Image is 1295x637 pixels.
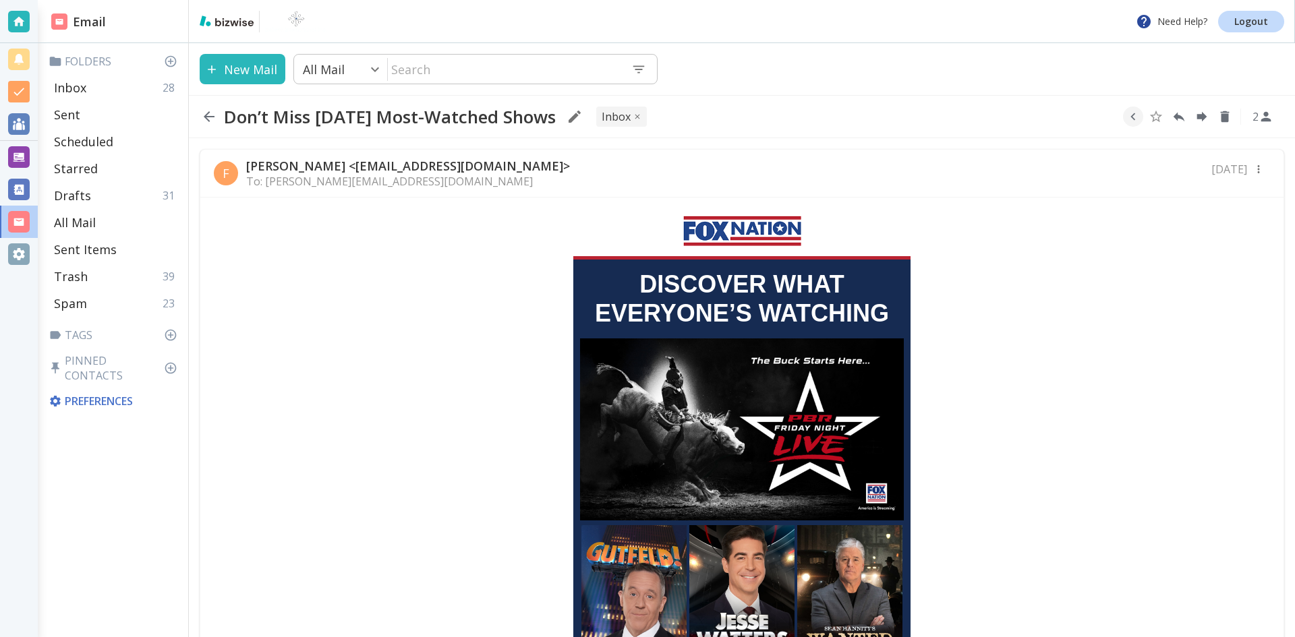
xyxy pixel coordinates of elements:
p: Spam [54,295,87,311]
a: Logout [1218,11,1284,32]
img: DashboardSidebarEmail.svg [51,13,67,30]
button: Reply [1169,107,1189,127]
button: New Mail [200,54,285,84]
p: Tags [49,328,183,342]
p: To: [PERSON_NAME][EMAIL_ADDRESS][DOMAIN_NAME] [246,174,570,189]
button: Forward [1192,107,1212,127]
p: Pinned Contacts [49,353,183,383]
div: Inbox28 [49,74,183,101]
p: Logout [1234,17,1268,26]
h2: Don’t Miss [DATE] Most-Watched Shows [224,106,556,127]
p: Folders [49,54,183,69]
p: F [223,165,229,181]
p: 2 [1253,109,1259,124]
button: See Participants [1246,100,1279,133]
div: F[PERSON_NAME] <[EMAIL_ADDRESS][DOMAIN_NAME]>To: [PERSON_NAME][EMAIL_ADDRESS][DOMAIN_NAME][DATE] [200,150,1284,198]
input: Search [388,55,621,83]
img: bizwise [200,16,254,26]
img: BioTech International [265,11,327,32]
p: Sent [54,107,80,123]
p: Starred [54,160,98,177]
button: Delete [1215,107,1235,127]
p: Preferences [49,394,180,408]
div: Preferences [46,388,183,414]
div: All Mail [49,209,183,236]
h2: Email [51,13,106,31]
div: Scheduled [49,128,183,155]
p: [DATE] [1211,162,1247,177]
p: All Mail [303,61,345,78]
p: Sent Items [54,241,117,257]
p: 28 [163,80,180,95]
p: Drafts [54,187,91,204]
p: Trash [54,268,88,284]
p: Inbox [54,80,86,96]
p: 23 [163,296,180,311]
div: Sent [49,101,183,128]
p: 39 [163,269,180,284]
div: Starred [49,155,183,182]
div: Sent Items [49,236,183,263]
div: Drafts31 [49,182,183,209]
div: Trash39 [49,263,183,290]
p: All Mail [54,214,96,231]
p: 31 [163,188,180,203]
p: Scheduled [54,133,113,150]
div: Spam23 [49,290,183,317]
p: [PERSON_NAME] <[EMAIL_ADDRESS][DOMAIN_NAME]> [246,158,570,174]
p: INBOX [602,109,631,124]
p: Need Help? [1136,13,1207,30]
